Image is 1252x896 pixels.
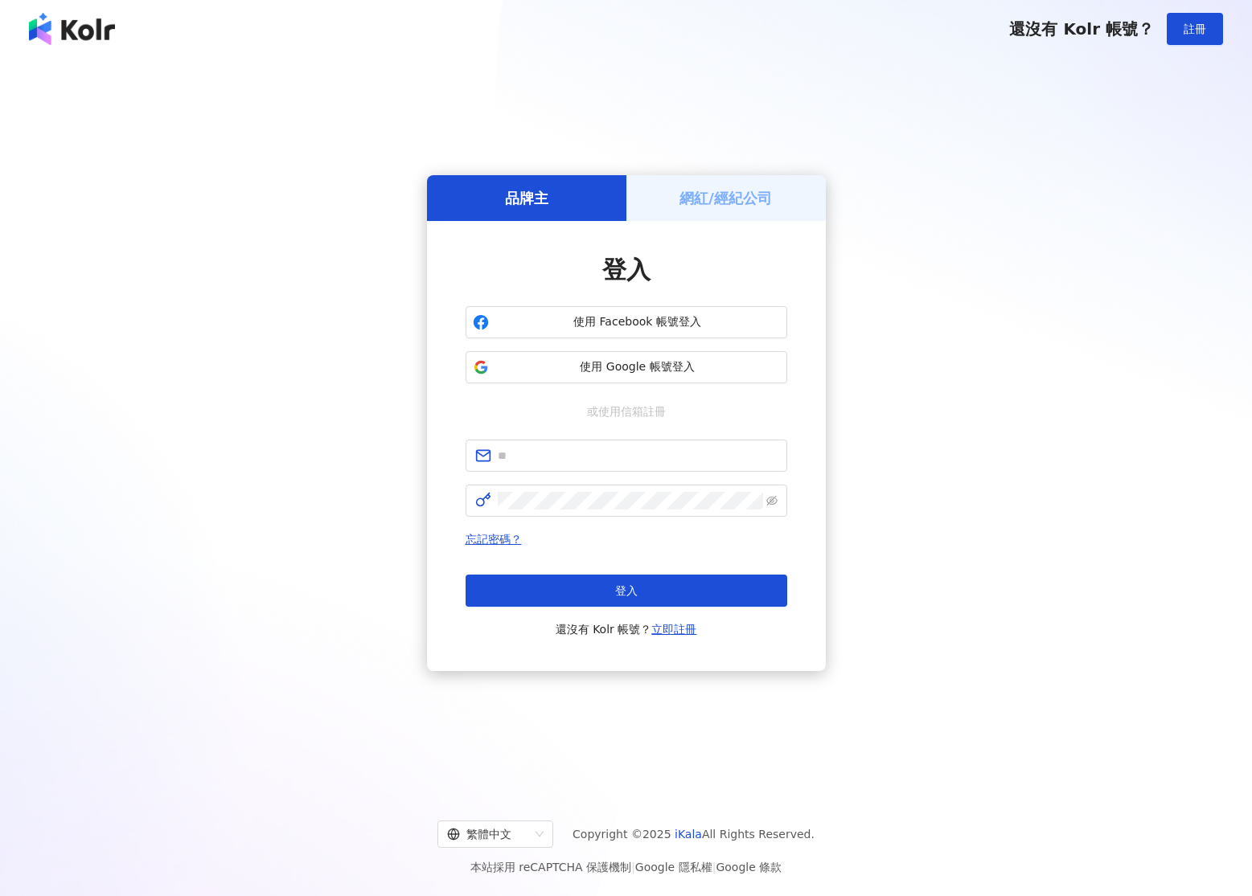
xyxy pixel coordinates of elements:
button: 登入 [466,575,787,607]
span: 登入 [615,584,638,597]
span: | [631,861,635,873]
span: 還沒有 Kolr 帳號？ [1009,19,1154,39]
span: 註冊 [1184,23,1206,35]
a: Google 條款 [716,861,782,873]
button: 註冊 [1167,13,1223,45]
a: iKala [675,828,702,841]
span: 使用 Facebook 帳號登入 [495,314,780,330]
a: Google 隱私權 [635,861,712,873]
span: eye-invisible [766,495,778,506]
span: 登入 [602,256,651,284]
span: 還沒有 Kolr 帳號？ [556,620,697,639]
img: logo [29,13,115,45]
a: 忘記密碼？ [466,533,522,546]
h5: 品牌主 [505,188,548,208]
button: 使用 Facebook 帳號登入 [466,306,787,338]
span: Copyright © 2025 All Rights Reserved. [573,824,815,844]
span: 或使用信箱註冊 [576,403,677,420]
a: 立即註冊 [651,623,696,636]
div: 繁體中文 [447,821,529,847]
span: 本站採用 reCAPTCHA 保護機制 [470,857,782,877]
span: 使用 Google 帳號登入 [495,359,780,375]
span: | [712,861,716,873]
h5: 網紅/經紀公司 [679,188,772,208]
button: 使用 Google 帳號登入 [466,351,787,383]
